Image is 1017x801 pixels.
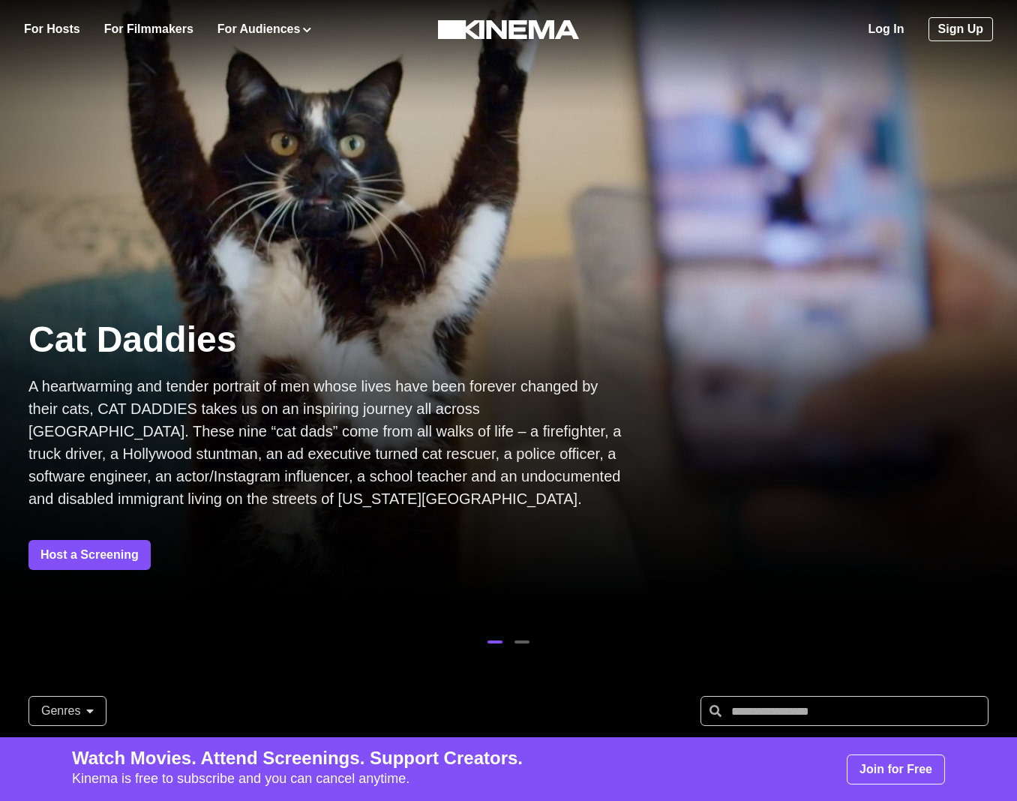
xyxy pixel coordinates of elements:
[24,20,80,38] a: For Hosts
[217,20,311,38] button: For Audiences
[928,17,993,41] a: Sign Up
[28,540,151,570] a: Host a Screening
[28,375,628,510] p: A heartwarming and tender portrait of men whose lives have been forever changed by their cats, CA...
[104,20,193,38] a: For Filmmakers
[72,769,523,789] p: Kinema is free to subscribe and you can cancel anytime.
[847,754,945,784] a: Join for Free
[28,316,628,363] p: Cat Daddies
[28,696,106,726] button: Genres
[868,20,904,38] a: Log In
[72,749,523,767] p: Watch Movies. Attend Screenings. Support Creators.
